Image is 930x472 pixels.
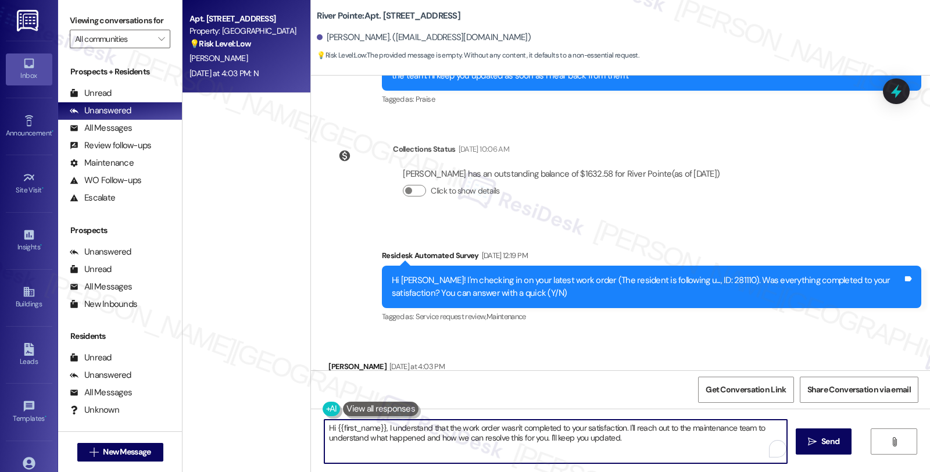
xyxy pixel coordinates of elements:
[58,66,182,78] div: Prospects + Residents
[90,448,98,457] i: 
[807,384,911,396] span: Share Conversation via email
[393,143,455,155] div: Collections Status
[70,157,134,169] div: Maintenance
[382,91,921,108] div: Tagged as:
[890,437,899,446] i: 
[58,224,182,237] div: Prospects
[42,184,44,192] span: •
[317,31,531,44] div: [PERSON_NAME]. ([EMAIL_ADDRESS][DOMAIN_NAME])
[70,105,131,117] div: Unanswered
[75,30,152,48] input: All communities
[382,249,921,266] div: Residesk Automated Survey
[189,25,297,37] div: Property: [GEOGRAPHIC_DATA]
[317,51,366,60] strong: 💡 Risk Level: Low
[70,404,119,416] div: Unknown
[70,281,132,293] div: All Messages
[70,87,112,99] div: Unread
[706,384,786,396] span: Get Conversation Link
[456,143,509,155] div: [DATE] 10:06 AM
[70,12,170,30] label: Viewing conversations for
[382,308,921,325] div: Tagged as:
[387,360,445,373] div: [DATE] at 4:03 PM
[70,140,151,152] div: Review follow-ups
[70,352,112,364] div: Unread
[6,168,52,199] a: Site Visit •
[431,185,499,197] label: Click to show details
[70,263,112,276] div: Unread
[189,68,259,78] div: [DATE] at 4:03 PM: N
[479,249,528,262] div: [DATE] 12:19 PM
[416,94,435,104] span: Praise
[821,435,839,448] span: Send
[6,339,52,371] a: Leads
[403,168,720,180] div: [PERSON_NAME] has an outstanding balance of $1632.58 for River Pointe (as of [DATE])
[70,174,141,187] div: WO Follow-ups
[70,246,131,258] div: Unanswered
[70,369,131,381] div: Unanswered
[189,53,248,63] span: [PERSON_NAME]
[52,127,53,135] span: •
[45,413,46,421] span: •
[158,34,164,44] i: 
[800,377,918,403] button: Share Conversation via email
[487,312,526,321] span: Maintenance
[317,10,460,22] b: River Pointe: Apt. [STREET_ADDRESS]
[77,443,163,462] button: New Message
[70,122,132,134] div: All Messages
[58,330,182,342] div: Residents
[189,38,251,49] strong: 💡 Risk Level: Low
[70,298,137,310] div: New Inbounds
[189,13,297,25] div: Apt. [STREET_ADDRESS]
[103,446,151,458] span: New Message
[328,360,445,377] div: [PERSON_NAME]
[6,225,52,256] a: Insights •
[70,192,115,204] div: Escalate
[70,387,132,399] div: All Messages
[324,420,787,463] textarea: To enrich screen reader interactions, please activate Accessibility in Grammarly extension settings
[317,49,639,62] span: : The provided message is empty. Without any content, it defaults to a non-essential request.
[17,10,41,31] img: ResiDesk Logo
[6,53,52,85] a: Inbox
[6,282,52,313] a: Buildings
[392,274,903,299] div: Hi [PERSON_NAME]! I'm checking in on your latest work order (The resident is following u..., ID: ...
[40,241,42,249] span: •
[796,428,852,455] button: Send
[416,312,487,321] span: Service request review ,
[6,396,52,428] a: Templates •
[808,437,817,446] i: 
[698,377,793,403] button: Get Conversation Link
